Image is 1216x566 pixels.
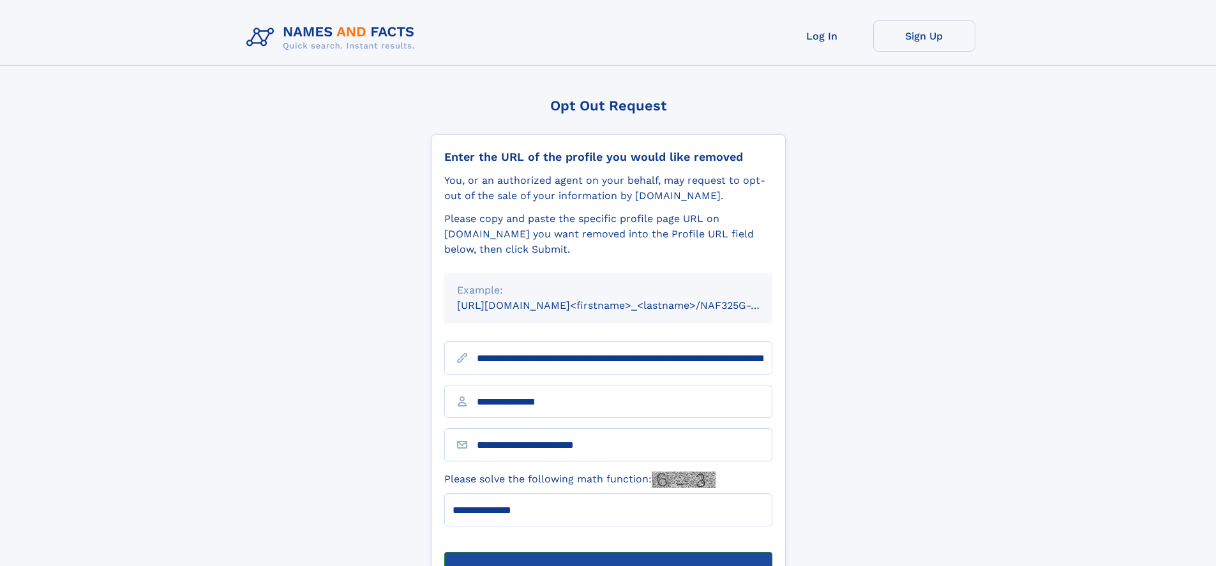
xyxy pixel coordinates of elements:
[431,98,786,114] div: Opt Out Request
[873,20,975,52] a: Sign Up
[444,472,716,488] label: Please solve the following math function:
[771,20,873,52] a: Log In
[457,299,797,311] small: [URL][DOMAIN_NAME]<firstname>_<lastname>/NAF325G-xxxxxxxx
[457,283,760,298] div: Example:
[444,211,772,257] div: Please copy and paste the specific profile page URL on [DOMAIN_NAME] you want removed into the Pr...
[444,173,772,204] div: You, or an authorized agent on your behalf, may request to opt-out of the sale of your informatio...
[444,150,772,164] div: Enter the URL of the profile you would like removed
[241,20,425,55] img: Logo Names and Facts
